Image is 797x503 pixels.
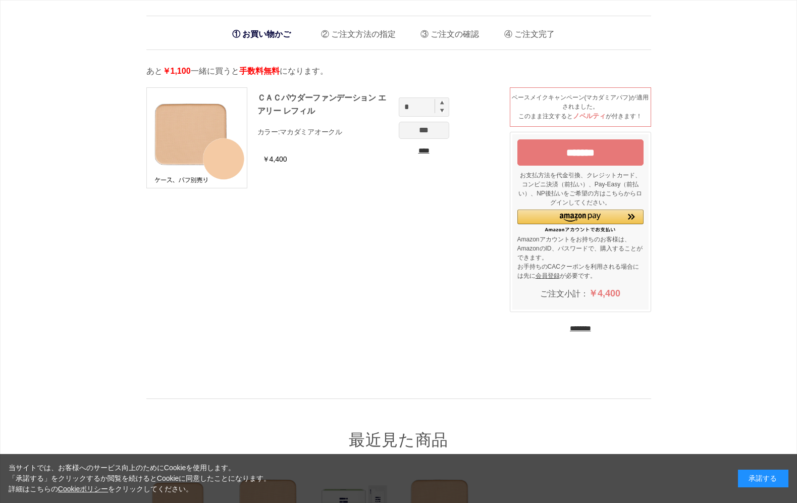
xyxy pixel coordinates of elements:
p: カラー: [257,127,394,137]
li: ご注文方法の指定 [313,21,396,42]
span: ノベルティ [573,112,606,120]
a: 会員登録 [536,272,560,279]
a: ＣＡＣパウダーファンデーション エアリー レフィル [257,93,386,115]
span: マカダミアオークル [280,128,342,136]
p: Amazonアカウントをお持ちのお客様は、AmazonのID、パスワードで、購入することができます。 お手持ちのCACクーポンを利用される場合には先に が必要です。 [517,235,644,280]
div: 当サイトでは、お客様へのサービス向上のためにCookieを使用します。 「承諾する」をクリックするか閲覧を続けるとCookieに同意したことになります。 詳細はこちらの をクリックしてください。 [9,463,271,494]
div: ご注文小計： [517,283,644,305]
img: ＣＡＣパウダーファンデーション エアリー レフィル [147,88,247,188]
li: お買い物かご [227,24,296,44]
div: 承諾する [738,470,788,487]
a: Cookieポリシー [58,485,109,493]
span: ￥4,400 [589,288,620,298]
div: ベースメイクキャンペーン(マカダミアパフ)が適用されました。 このまま注文すると が付きます！ [510,87,651,127]
div: Amazon Pay - Amazonアカウントをお使いください [517,210,644,232]
img: spinplus.gif [440,100,444,105]
img: spinminus.gif [440,108,444,113]
li: ご注文完了 [497,21,555,42]
span: 手数料無料 [239,67,280,75]
p: お支払方法を代金引換、クレジットカード、コンビニ決済（前払い）、Pay-Easy（前払い）、NP後払いをご希望の方はこちらからログインしてください。 [517,171,644,207]
div: 最近見た商品 [146,398,651,451]
span: ￥1,100 [163,67,191,75]
li: ご注文の確認 [413,21,479,42]
p: あと 一緒に買うと になります。 [146,65,651,77]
